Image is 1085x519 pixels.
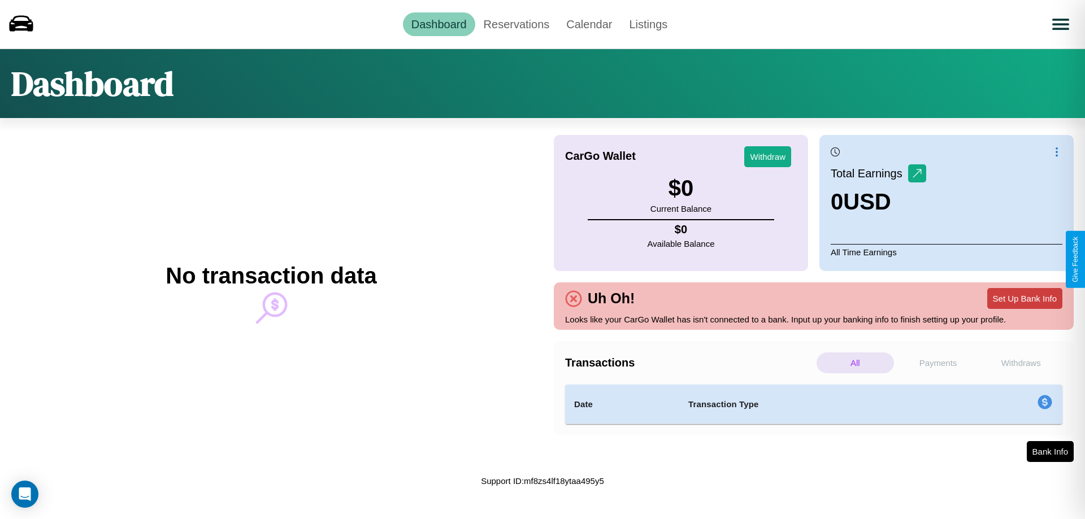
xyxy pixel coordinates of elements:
[900,352,977,373] p: Payments
[987,288,1062,309] button: Set Up Bank Info
[565,312,1062,327] p: Looks like your CarGo Wallet has isn't connected to a bank. Input up your banking info to finish ...
[574,398,670,411] h4: Date
[831,189,926,215] h3: 0 USD
[558,12,620,36] a: Calendar
[982,352,1060,373] p: Withdraws
[648,223,715,236] h4: $ 0
[403,12,475,36] a: Dashboard
[11,481,38,508] div: Open Intercom Messenger
[650,201,711,216] p: Current Balance
[1027,441,1074,462] button: Bank Info
[688,398,945,411] h4: Transaction Type
[481,473,604,489] p: Support ID: mf8zs4lf18ytaa495y5
[565,356,814,369] h4: Transactions
[1071,237,1079,282] div: Give Feedback
[565,385,1062,424] table: simple table
[817,352,894,373] p: All
[1045,8,1077,40] button: Open menu
[744,146,791,167] button: Withdraw
[166,263,376,289] h2: No transaction data
[831,244,1062,260] p: All Time Earnings
[475,12,558,36] a: Reservations
[648,236,715,251] p: Available Balance
[565,150,636,163] h4: CarGo Wallet
[650,176,711,201] h3: $ 0
[582,290,640,307] h4: Uh Oh!
[11,60,173,107] h1: Dashboard
[620,12,676,36] a: Listings
[831,163,908,184] p: Total Earnings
